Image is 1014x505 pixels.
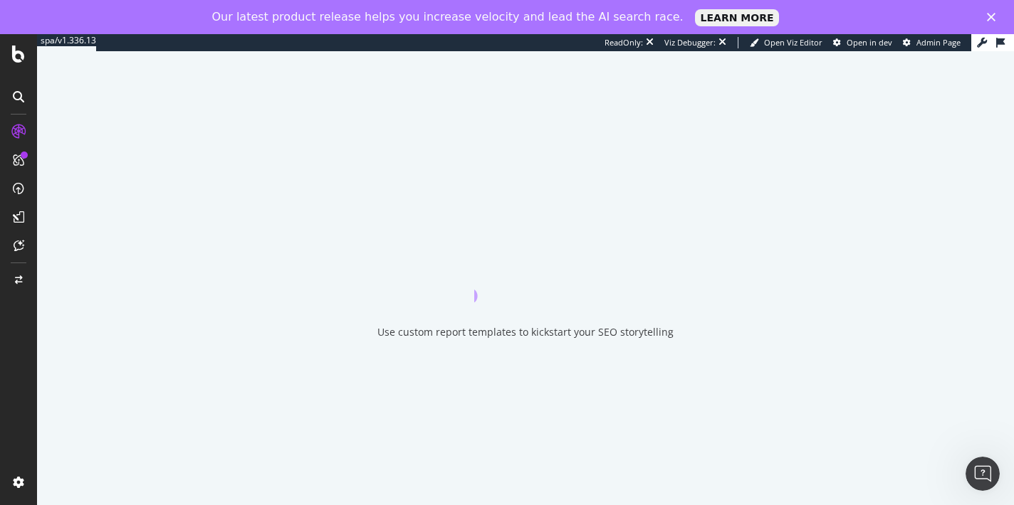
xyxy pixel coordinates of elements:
[750,37,822,48] a: Open Viz Editor
[903,37,961,48] a: Admin Page
[474,251,577,302] div: animation
[764,37,822,48] span: Open Viz Editor
[987,13,1001,21] div: Close
[966,457,1000,491] iframe: Intercom live chat
[833,37,892,48] a: Open in dev
[605,37,643,48] div: ReadOnly:
[664,37,716,48] div: Viz Debugger:
[37,34,96,46] div: spa/v1.336.13
[37,34,96,51] a: spa/v1.336.13
[916,37,961,48] span: Admin Page
[212,10,684,24] div: Our latest product release helps you increase velocity and lead the AI search race.
[847,37,892,48] span: Open in dev
[377,325,674,339] div: Use custom report templates to kickstart your SEO storytelling
[695,9,780,26] a: LEARN MORE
